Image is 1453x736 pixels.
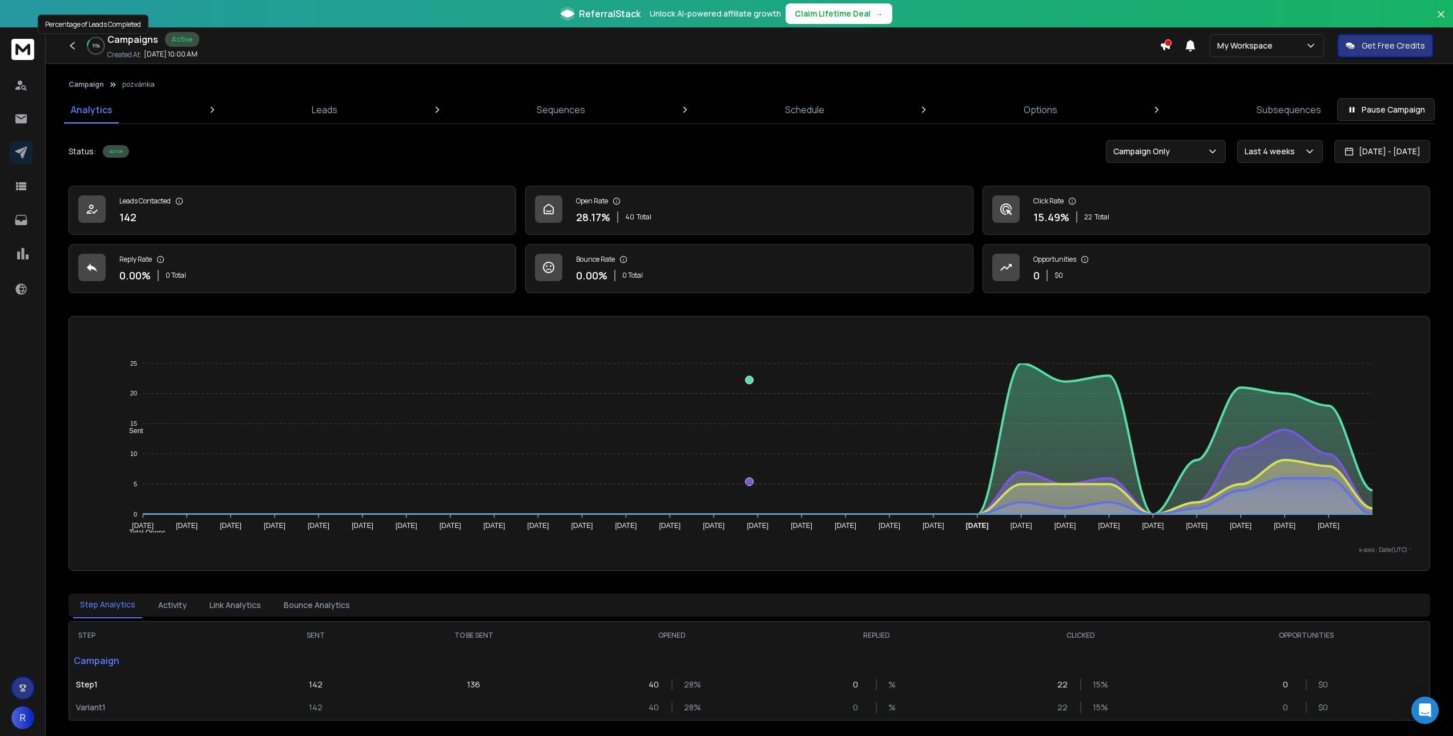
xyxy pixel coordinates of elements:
p: Status: [69,146,96,157]
tspan: 10 [130,450,137,457]
a: Bounce Rate0.00%0 Total [525,244,973,293]
div: Active [103,145,129,158]
tspan: [DATE] [1142,522,1164,530]
p: Analytics [71,103,112,117]
tspan: [DATE] [396,522,417,530]
p: 15 % [1093,702,1104,713]
a: Analytics [64,96,119,123]
div: Open Intercom Messenger [1411,697,1439,724]
tspan: [DATE] [835,522,856,530]
p: 22 [1057,702,1069,713]
button: Close banner [1434,7,1448,34]
p: 0 [853,702,864,713]
tspan: [DATE] [484,522,505,530]
p: % [888,679,900,690]
span: ReferralStack [579,7,641,21]
p: Step 1 [76,679,247,690]
a: Open Rate28.17%40Total [525,186,973,235]
th: CLICKED [979,622,1183,649]
p: Bounce Rate [576,255,615,264]
p: 28 % [684,702,695,713]
tspan: [DATE] [791,522,812,530]
p: Sequences [537,103,585,117]
tspan: [DATE] [1054,522,1076,530]
tspan: [DATE] [703,522,725,530]
p: x-axis : Date(UTC) [87,546,1411,554]
button: R [11,706,34,729]
th: OPPORTUNITIES [1183,622,1430,649]
p: pozvánka [122,80,155,89]
p: My Workspace [1217,40,1277,51]
th: SENT [254,622,377,649]
tspan: 15 [130,420,137,427]
p: 40 [649,679,660,690]
tspan: [DATE] [659,522,681,530]
p: Subsequences [1257,103,1321,117]
tspan: 5 [134,481,137,487]
button: Link Analytics [203,593,268,618]
span: 22 [1084,213,1092,222]
tspan: 20 [130,390,137,397]
a: Reply Rate0.00%0 Total [69,244,516,293]
p: 28 % [684,679,695,690]
p: 0.00 % [576,267,607,283]
p: Schedule [785,103,824,117]
tspan: 0 [134,511,137,518]
p: Campaign [69,649,254,672]
tspan: [DATE] [528,522,549,530]
tspan: [DATE] [220,522,242,530]
tspan: [DATE] [571,522,593,530]
tspan: [DATE] [264,522,285,530]
a: Subsequences [1250,96,1328,123]
p: 0 Total [166,271,186,280]
p: $ 0 [1318,679,1330,690]
th: TO BE SENT [377,622,570,649]
p: 0 [853,679,864,690]
p: Options [1024,103,1057,117]
tspan: [DATE] [923,522,944,530]
p: 0 [1283,679,1294,690]
tspan: [DATE] [1098,522,1120,530]
p: 0.00 % [119,267,151,283]
p: 0 Total [622,271,643,280]
p: % [888,702,900,713]
a: Sequences [530,96,592,123]
div: Percentage of Leads Completed [38,15,148,34]
p: 142 [119,209,136,225]
tspan: [DATE] [747,522,768,530]
p: Reply Rate [119,255,152,264]
p: 142 [309,679,323,690]
p: Campaign Only [1113,146,1174,157]
tspan: [DATE] [1274,522,1295,530]
div: Active [165,32,199,47]
a: Click Rate15.49%22Total [983,186,1430,235]
p: Click Rate [1033,197,1064,206]
p: 28.17 % [576,209,610,225]
tspan: [DATE] [1230,522,1251,530]
button: Bounce Analytics [277,593,357,618]
p: 40 [649,702,660,713]
tspan: [DATE] [1011,522,1032,530]
button: Step Analytics [73,592,142,618]
tspan: 25 [130,360,137,367]
a: Opportunities0$0 [983,244,1430,293]
span: → [875,8,883,19]
p: 11 % [92,42,100,49]
a: Schedule [778,96,831,123]
span: 40 [625,213,634,222]
button: Activity [151,593,194,618]
p: Variant 1 [76,702,247,713]
span: Total [637,213,651,222]
p: 142 [309,702,323,713]
button: [DATE] - [DATE] [1334,140,1430,163]
tspan: [DATE] [1186,522,1208,530]
tspan: [DATE] [308,522,329,530]
span: Total Opens [120,529,166,537]
a: Options [1017,96,1064,123]
tspan: [DATE] [132,522,154,530]
th: REPLIED [774,622,979,649]
a: Leads Contacted142 [69,186,516,235]
th: STEP [69,622,254,649]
